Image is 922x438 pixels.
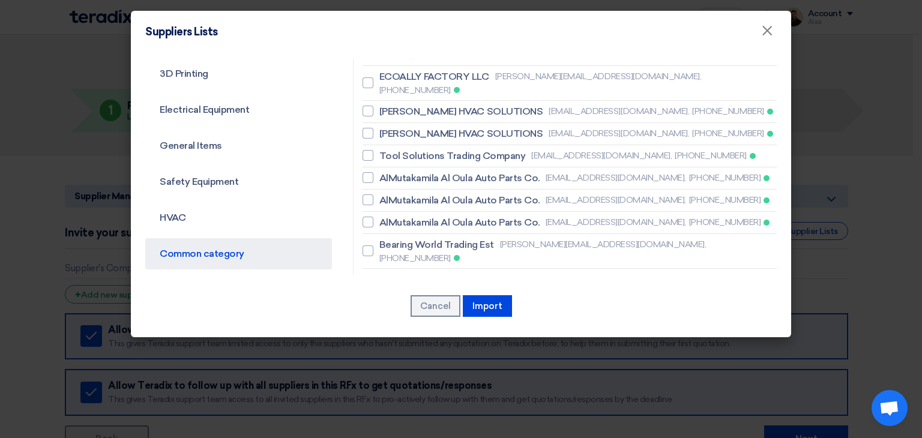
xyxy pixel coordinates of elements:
[495,70,702,83] span: [PERSON_NAME][EMAIL_ADDRESS][DOMAIN_NAME],
[379,252,451,265] span: [PHONE_NUMBER]
[145,94,332,125] a: Electrical Equipment
[692,127,764,140] span: [PHONE_NUMBER]
[546,216,686,229] span: [EMAIL_ADDRESS][DOMAIN_NAME],
[379,238,494,252] span: Bearing World Trading Est
[145,25,218,38] h4: Suppliers Lists
[689,216,761,229] span: [PHONE_NUMBER]
[675,149,746,162] span: [PHONE_NUMBER]
[379,84,451,97] span: [PHONE_NUMBER]
[145,202,332,233] a: HVAC
[549,127,689,140] span: [EMAIL_ADDRESS][DOMAIN_NAME],
[379,171,540,185] span: AlMutakamila Al Oula Auto Parts Co.
[379,70,489,84] span: ECOALLY FACTORY LLC
[379,127,543,141] span: [PERSON_NAME] HVAC SOLUTIONS
[379,272,588,287] span: [PERSON_NAME] [PERSON_NAME] Trading Est
[145,238,332,269] a: Common category
[594,273,734,286] span: [EMAIL_ADDRESS][DOMAIN_NAME],
[689,172,761,184] span: [PHONE_NUMBER]
[531,149,672,162] span: [EMAIL_ADDRESS][DOMAIN_NAME],
[379,215,540,230] span: AlMutakamila Al Oula Auto Parts Co.
[872,390,908,426] div: Open chat
[761,22,773,46] span: ×
[546,194,686,206] span: [EMAIL_ADDRESS][DOMAIN_NAME],
[463,295,512,317] button: Import
[411,295,460,317] button: Cancel
[500,238,707,251] span: [PERSON_NAME][EMAIL_ADDRESS][DOMAIN_NAME],
[379,149,526,163] span: Tool Solutions Trading Company
[689,194,761,206] span: [PHONE_NUMBER]
[145,130,332,161] a: General Items
[692,105,764,118] span: [PHONE_NUMBER]
[145,58,332,89] a: 3D Printing
[379,193,540,208] span: AlMutakamila Al Oula Auto Parts Co.
[379,104,543,119] span: [PERSON_NAME] HVAC SOLUTIONS
[145,166,332,197] a: Safety Equipment
[549,105,689,118] span: [EMAIL_ADDRESS][DOMAIN_NAME],
[752,19,783,43] button: Close
[546,172,686,184] span: [EMAIL_ADDRESS][DOMAIN_NAME],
